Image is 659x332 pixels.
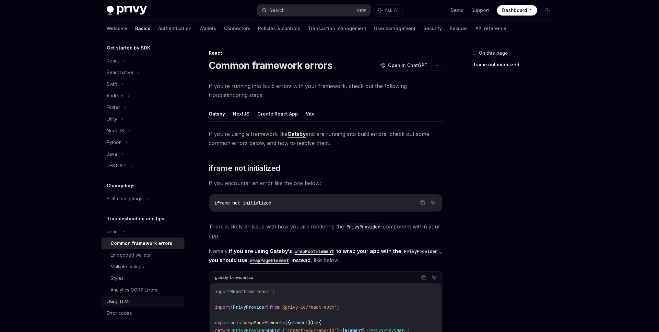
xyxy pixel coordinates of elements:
[450,21,468,36] a: Recipes
[111,239,172,247] div: Common framework errors
[209,50,442,56] div: React
[111,263,144,271] div: Multiple dialogs
[430,273,438,282] button: Ask AI
[215,289,230,294] span: import
[243,320,282,326] span: wrapPageElement
[107,195,142,203] div: SDK changelogs
[107,127,124,135] div: NodeJS
[101,307,184,319] a: Error codes
[479,49,508,57] span: On this page
[107,182,135,190] h5: Changelogs
[107,21,127,36] a: Welcome
[288,131,306,138] a: Gatsby
[209,248,442,263] strong: if you are using Gatsby’s to wrap your app with the , you should use instead
[502,7,527,14] span: Dashboard
[423,21,442,36] a: Security
[542,5,553,16] button: Toggle dark mode
[214,200,271,206] span: iframe not initialized
[135,21,150,36] a: Basics
[101,261,184,272] a: Multiple dialogs
[269,6,288,14] div: Search...
[107,298,131,305] div: Using LLMs
[111,286,157,294] div: Analytics CORS Errors
[429,198,437,207] button: Ask AI
[374,5,402,16] button: Ask AI
[319,320,321,326] span: {
[292,248,336,254] a: wrapRootElement
[306,106,315,121] button: Vite
[267,304,269,310] span: }
[257,106,298,121] button: Create React App
[233,106,250,121] button: NextJS
[374,21,416,36] a: User management
[388,62,428,69] span: Open in ChatGPT
[101,296,184,307] a: Using LLMs
[247,257,291,263] a: wrapPageElement
[107,215,164,223] h5: Troubleshooting and tips
[308,21,366,36] a: Transaction management
[107,309,132,317] div: Error codes
[313,320,319,326] span: =>
[282,320,285,326] span: =
[215,273,253,282] div: gatsby-browser.tsx
[209,82,442,100] span: If you’re running into build errors with your framework, check out the following troubleshooting ...
[401,248,440,255] code: PrivyProvider
[209,106,225,121] button: Gatsby
[107,115,117,123] div: Unity
[257,5,371,16] button: Search...CtrlK
[497,5,537,16] a: Dashboard
[107,57,119,65] div: React
[209,179,442,188] span: If you encounter an error like the one below:
[107,80,117,88] div: Swift
[385,7,398,14] span: Ask AI
[107,69,133,76] div: React native
[215,320,230,326] span: export
[451,7,464,14] a: Demo
[269,304,280,310] span: from
[209,247,442,265] span: Namely, , like below:
[308,320,313,326] span: })
[419,273,428,282] button: Copy the contents from the code block
[285,320,290,326] span: ({
[107,6,147,15] img: dark logo
[101,249,184,261] a: Embedded wallets
[209,129,442,148] span: If you’re using a framework like and are running into build errors, check out some common errors ...
[107,228,119,236] div: React
[280,304,337,310] span: '@privy-io/react-auth'
[111,274,124,282] div: Styles
[199,21,216,36] a: Wallets
[476,21,506,36] a: API reference
[344,223,383,230] code: PrivyProvider
[111,251,150,259] div: Embedded wallets
[107,44,150,52] h5: Get started by SDK
[254,289,272,294] span: 'react'
[101,284,184,296] a: Analytics CORS Errors
[258,21,300,36] a: Policies & controls
[357,8,367,13] span: Ctrl K
[224,21,250,36] a: Connectors
[233,304,267,310] span: PrivyProvider
[101,272,184,284] a: Styles
[272,289,275,294] span: ;
[107,104,120,111] div: Flutter
[209,60,333,71] h1: Common framework errors
[209,163,280,173] span: iframe not initialized
[230,320,243,326] span: const
[101,238,184,249] a: Common framework errors
[376,60,431,71] button: Open in ChatGPT
[243,289,254,294] span: from
[215,304,230,310] span: import
[107,162,126,170] div: REST API
[107,138,122,146] div: Python
[230,304,233,310] span: {
[158,21,192,36] a: Authentication
[209,222,442,240] span: There is likely an issue with how you are rendering the component within your app.
[107,150,117,158] div: Java
[472,60,558,70] a: iframe not initialized
[337,304,339,310] span: ;
[290,320,308,326] span: element
[230,289,243,294] span: React
[107,92,124,100] div: Android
